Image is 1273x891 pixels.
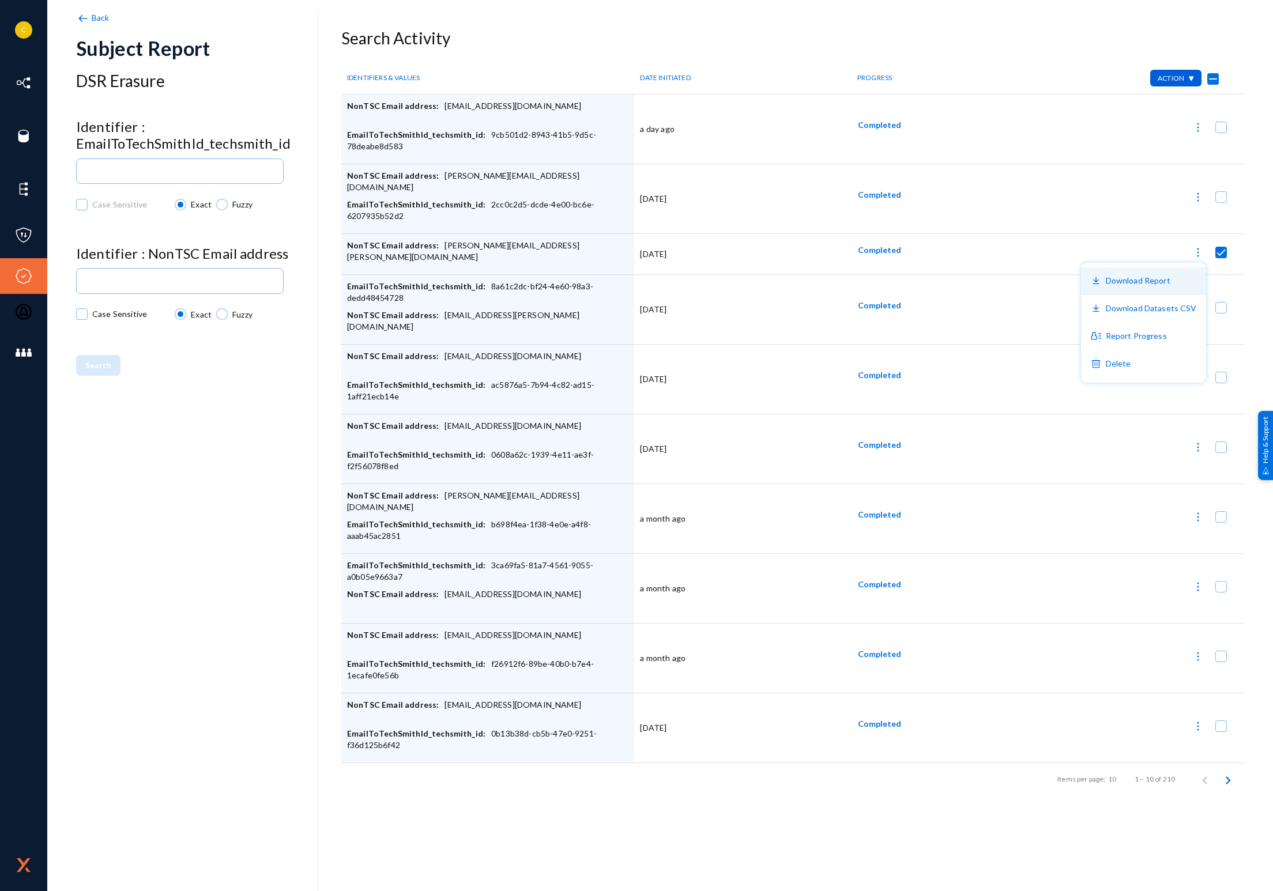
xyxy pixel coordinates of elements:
[1091,331,1101,341] img: icon-subject-data.svg
[1091,358,1101,369] img: icon-delete.svg
[1081,295,1206,323] button: Download Datasets CSV
[1091,303,1101,314] img: icon-download.svg
[1081,350,1206,378] button: Delete
[1081,323,1206,350] button: Report Progress
[1091,275,1101,286] img: icon-download.svg
[1081,267,1206,295] button: Download Report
